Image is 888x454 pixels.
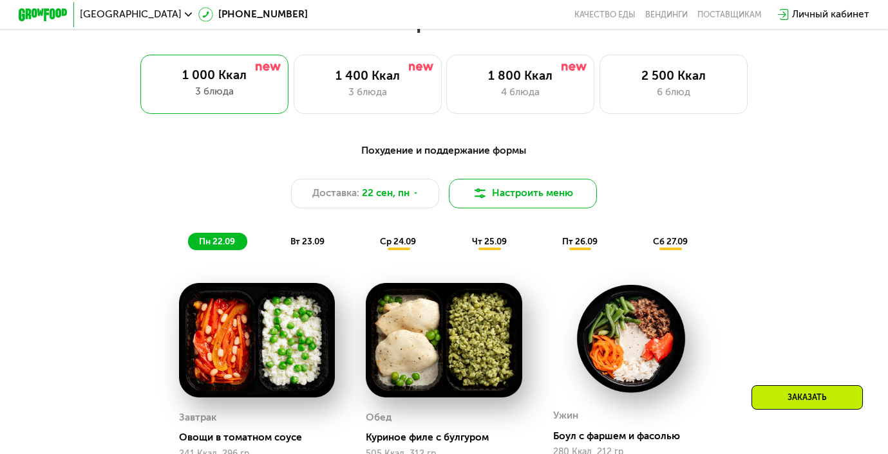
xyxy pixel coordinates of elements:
div: 3 блюда [307,85,429,100]
div: 1 800 Ккал [459,68,581,83]
div: 1 000 Ккал [153,68,276,82]
span: чт 25.09 [472,236,507,246]
button: Настроить меню [449,179,597,208]
span: вт 23.09 [290,236,325,246]
div: Завтрак [179,408,216,427]
div: 2 500 Ккал [612,68,735,83]
div: Овощи в томатном соусе [179,431,345,444]
div: Заказать [751,385,863,410]
div: 4 блюда [459,85,581,100]
a: Качество еды [574,10,636,19]
div: поставщикам [697,10,762,19]
div: 3 блюда [153,84,276,99]
div: Личный кабинет [792,7,869,22]
span: Доставка: [312,186,359,201]
span: пт 26.09 [562,236,598,246]
div: 1 400 Ккал [307,68,429,83]
div: Похудение и поддержание формы [79,143,809,159]
div: 6 блюд [612,85,735,100]
span: 22 сен, пн [362,186,410,201]
a: Вендинги [645,10,688,19]
span: ср 24.09 [380,236,416,246]
div: Обед [366,408,392,427]
div: Ужин [553,406,578,425]
span: пн 22.09 [199,236,235,246]
a: [PHONE_NUMBER] [198,7,308,22]
div: Боул с фаршем и фасолью [553,430,719,442]
div: Куриное филе с булгуром [366,431,532,444]
span: сб 27.09 [653,236,688,246]
span: [GEOGRAPHIC_DATA] [80,10,182,19]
